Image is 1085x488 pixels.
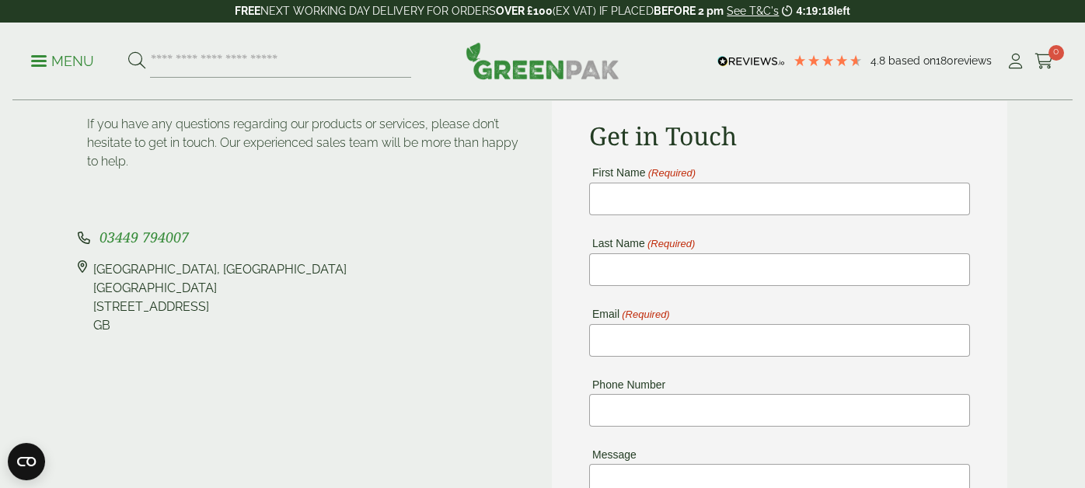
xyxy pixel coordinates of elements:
div: [GEOGRAPHIC_DATA], [GEOGRAPHIC_DATA] [GEOGRAPHIC_DATA] [STREET_ADDRESS] GB [93,260,347,335]
label: First Name [589,167,696,179]
span: left [834,5,850,17]
span: (Required) [647,168,696,179]
span: 4:19:18 [796,5,833,17]
label: Email [589,308,670,320]
img: GreenPak Supplies [466,42,619,79]
i: Cart [1034,54,1054,69]
span: 03449 794007 [99,228,189,246]
p: If you have any questions regarding our products or services, please don’t hesitate to get in tou... [87,115,524,171]
p: Menu [31,52,94,71]
strong: BEFORE 2 pm [654,5,724,17]
button: Open CMP widget [8,443,45,480]
label: Last Name [589,238,695,249]
label: Phone Number [589,379,665,390]
span: Based on [888,54,936,67]
a: See T&C's [727,5,779,17]
img: REVIEWS.io [717,56,785,67]
h2: Get in Touch [589,121,970,151]
strong: FREE [235,5,260,17]
span: (Required) [621,309,670,320]
span: reviews [954,54,992,67]
span: 180 [936,54,954,67]
span: (Required) [646,239,695,249]
label: Message [589,449,637,460]
a: Menu [31,52,94,68]
div: 4.78 Stars [793,54,863,68]
span: 4.8 [870,54,888,67]
span: 0 [1048,45,1064,61]
a: 03449 794007 [99,231,189,246]
i: My Account [1006,54,1025,69]
strong: OVER £100 [496,5,553,17]
a: 0 [1034,50,1054,73]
